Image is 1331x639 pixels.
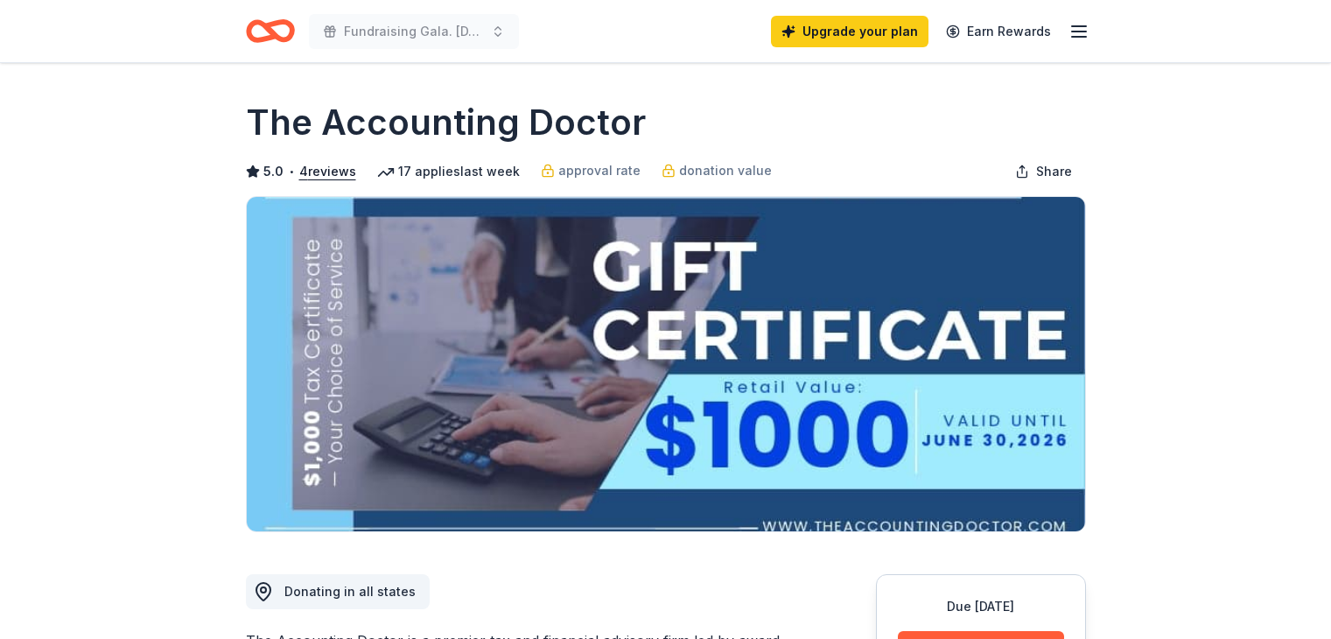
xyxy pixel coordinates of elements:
button: Fundraising Gala. [DATE] [309,14,519,49]
a: Home [246,11,295,52]
a: approval rate [541,160,641,181]
button: Share [1001,154,1086,189]
a: Earn Rewards [935,16,1061,47]
span: Donating in all states [284,584,416,599]
span: Fundraising Gala. [DATE] [344,21,484,42]
div: Due [DATE] [898,596,1064,617]
h1: The Accounting Doctor [246,98,646,147]
img: Image for The Accounting Doctor [247,197,1085,531]
a: donation value [662,160,772,181]
span: • [288,165,294,179]
span: 5.0 [263,161,284,182]
span: approval rate [558,160,641,181]
span: donation value [679,160,772,181]
a: Upgrade your plan [771,16,928,47]
div: 17 applies last week [377,161,520,182]
span: Share [1036,161,1072,182]
button: 4reviews [299,161,356,182]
